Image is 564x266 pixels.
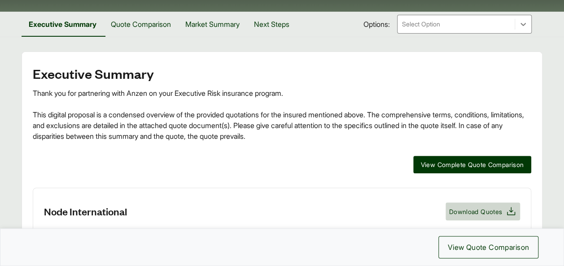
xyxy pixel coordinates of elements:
button: Quote Comparison [104,12,178,37]
h3: Node International [44,205,127,218]
span: Options: [363,19,390,30]
span: Download Quotes [449,207,502,216]
button: Download Quotes [446,202,520,220]
button: Market Summary [178,12,247,37]
span: View Complete Quote Comparison [421,160,524,169]
h2: Executive Summary [33,66,531,81]
button: View Complete Quote Comparison [413,156,532,173]
button: Next Steps [247,12,297,37]
span: View Quote Comparison [448,242,529,253]
button: View Quote Comparison [438,236,538,258]
div: Thank you for partnering with Anzen on your Executive Risk insurance program. This digital propos... [33,88,531,142]
button: Executive Summary [22,12,104,37]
